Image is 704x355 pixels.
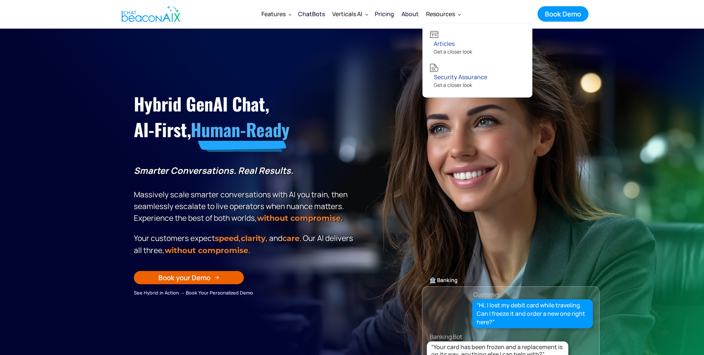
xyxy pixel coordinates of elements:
div: Verticals AI [332,9,362,19]
a: ArticlesGet a closer look [426,27,528,60]
nav: Resources [422,23,532,98]
img: Arrow [215,275,219,280]
div: Resources [422,5,464,23]
a: About [398,4,422,23]
strong: Smarter Conversations. Real Results. [134,164,293,176]
a: Security AssuranceGet a closer look [426,60,528,94]
span: care [282,234,300,243]
p: Massively scale smarter conversations with AI you train, then seamlessly escalate to live operato... [134,165,356,224]
div: Get a closer look [434,49,472,56]
span: Human-Ready [191,116,289,142]
h1: Hybrid GenAI Chat, AI-First, [134,91,356,143]
span: clarity [241,234,265,243]
div: See Hybrid in Action → Book Your Personalized Demo [134,289,356,297]
div: Security Assurance [434,72,487,82]
div: Pricing [375,9,394,19]
img: Dropdown [289,13,291,16]
a: Pricing [371,4,398,23]
div: ChatBots [298,9,325,19]
a: ChatBots [294,4,329,23]
strong: without compromise. [257,213,342,223]
span: without compromise [165,246,248,255]
img: Dropdown [365,13,368,16]
a: home [115,1,184,27]
div: Get a closer look [434,82,487,90]
a: Book your Demo [134,271,244,284]
div: Book your Demo [158,273,210,282]
div: 🏦 Banking [422,275,599,285]
img: Dropdown [458,13,461,16]
strong: speed [215,234,239,243]
div: Features [261,9,286,19]
div: Articles [434,39,472,49]
div: Verticals AI [329,5,371,23]
p: Your customers expect , , and . Our Al delivers all three, . [134,232,356,256]
a: Book Demo [538,6,588,22]
div: Features [258,5,294,23]
div: About [401,9,419,19]
div: Resources [426,9,455,19]
div: Book Demo [545,9,581,19]
div: Customer [473,289,500,300]
div: “Hi, I lost my debit card while traveling. Can I freeze it and order a new one right here?” [477,301,589,327]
